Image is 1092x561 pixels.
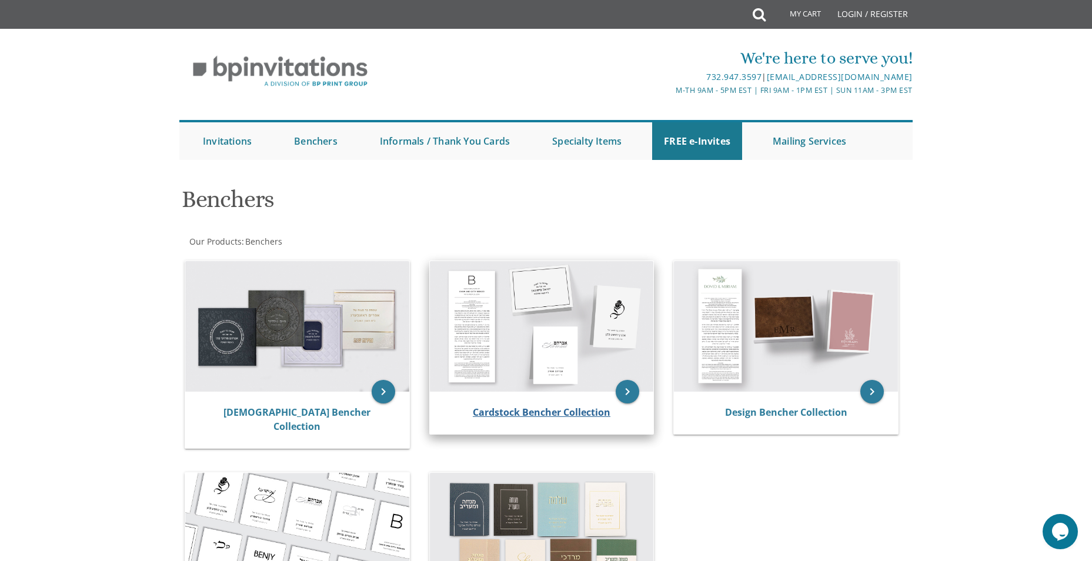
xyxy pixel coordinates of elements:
[761,122,858,160] a: Mailing Services
[185,261,409,392] img: Judaica Bencher Collection
[425,84,913,96] div: M-Th 9am - 5pm EST | Fri 9am - 1pm EST | Sun 11am - 3pm EST
[425,46,913,70] div: We're here to serve you!
[368,122,522,160] a: Informals / Thank You Cards
[188,236,242,247] a: Our Products
[179,236,546,248] div: :
[767,71,913,82] a: [EMAIL_ADDRESS][DOMAIN_NAME]
[191,122,263,160] a: Invitations
[282,122,349,160] a: Benchers
[372,380,395,403] a: keyboard_arrow_right
[725,406,847,419] a: Design Bencher Collection
[860,380,884,403] a: keyboard_arrow_right
[540,122,633,160] a: Specialty Items
[473,406,610,419] a: Cardstock Bencher Collection
[182,186,662,221] h1: Benchers
[223,406,370,433] a: [DEMOGRAPHIC_DATA] Bencher Collection
[245,236,282,247] span: Benchers
[674,261,898,392] img: Design Bencher Collection
[706,71,762,82] a: 732.947.3597
[425,70,913,84] div: |
[179,47,381,96] img: BP Invitation Loft
[764,1,829,31] a: My Cart
[1043,514,1080,549] iframe: chat widget
[244,236,282,247] a: Benchers
[616,380,639,403] a: keyboard_arrow_right
[652,122,742,160] a: FREE e-Invites
[430,261,654,392] img: Cardstock Bencher Collection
